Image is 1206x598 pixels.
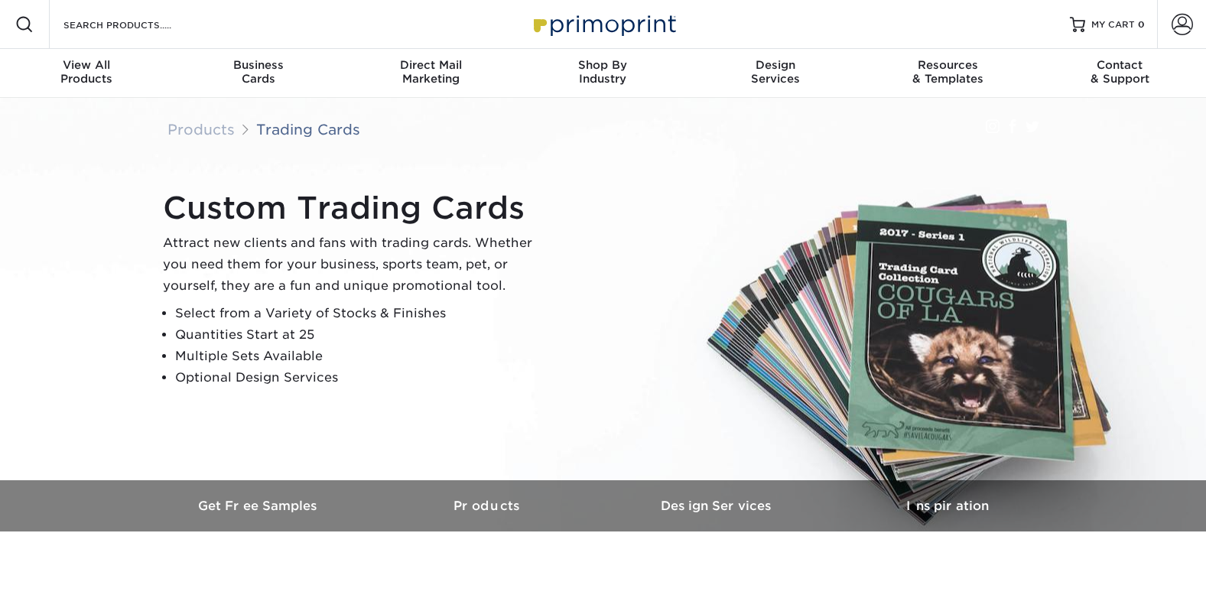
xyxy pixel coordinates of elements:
[374,480,603,531] a: Products
[1034,58,1206,72] span: Contact
[1138,19,1145,30] span: 0
[861,49,1033,98] a: Resources& Templates
[603,499,833,513] h3: Design Services
[1091,18,1135,31] span: MY CART
[689,58,861,86] div: Services
[1034,49,1206,98] a: Contact& Support
[163,232,545,297] p: Attract new clients and fans with trading cards. Whether you need them for your business, sports ...
[62,15,211,34] input: SEARCH PRODUCTS.....
[145,480,374,531] a: Get Free Samples
[833,499,1062,513] h3: Inspiration
[517,58,689,86] div: Industry
[517,49,689,98] a: Shop ByIndustry
[527,8,680,41] img: Primoprint
[603,480,833,531] a: Design Services
[861,58,1033,72] span: Resources
[833,480,1062,531] a: Inspiration
[175,324,545,346] li: Quantities Start at 25
[689,58,861,72] span: Design
[517,58,689,72] span: Shop By
[175,367,545,388] li: Optional Design Services
[163,190,545,226] h1: Custom Trading Cards
[256,121,360,138] a: Trading Cards
[345,58,517,72] span: Direct Mail
[689,49,861,98] a: DesignServices
[167,121,235,138] a: Products
[172,58,344,72] span: Business
[345,58,517,86] div: Marketing
[374,499,603,513] h3: Products
[145,499,374,513] h3: Get Free Samples
[345,49,517,98] a: Direct MailMarketing
[1034,58,1206,86] div: & Support
[172,49,344,98] a: BusinessCards
[175,303,545,324] li: Select from a Variety of Stocks & Finishes
[175,346,545,367] li: Multiple Sets Available
[172,58,344,86] div: Cards
[861,58,1033,86] div: & Templates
